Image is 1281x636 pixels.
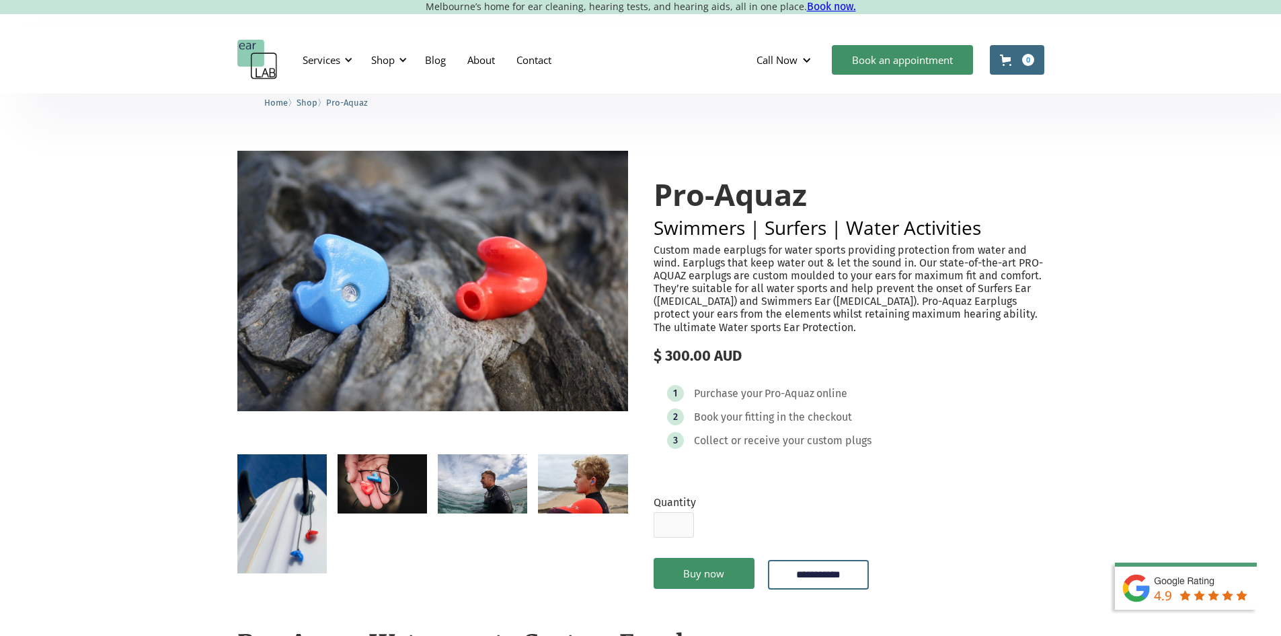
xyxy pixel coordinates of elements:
a: Home [264,96,288,108]
div: Services [303,53,340,67]
li: 〉 [264,96,297,110]
a: Buy now [654,558,754,589]
h1: Pro-Aquaz [654,178,1044,211]
a: Blog [414,40,457,79]
div: Shop [371,53,395,67]
div: online [816,387,847,400]
a: Book an appointment [832,45,973,75]
li: 〉 [297,96,326,110]
a: open lightbox [538,454,627,514]
a: Open cart [990,45,1044,75]
div: 3 [673,435,678,446]
div: Pro-Aquaz [765,387,814,400]
span: Pro-Aquaz [326,98,368,108]
h2: Swimmers | Surfers | Water Activities [654,218,1044,237]
a: Shop [297,96,317,108]
div: Collect or receive your custom plugs [694,434,871,448]
div: $ 300.00 AUD [654,347,1044,365]
div: Purchase your [694,387,763,400]
a: Pro-Aquaz [326,96,368,108]
p: Custom made earplugs for water sports providing protection from water and wind. Earplugs that kee... [654,244,1044,334]
div: Call Now [746,40,825,80]
span: Shop [297,98,317,108]
label: Quantity [654,496,696,509]
div: 1 [673,388,677,398]
a: About [457,40,506,79]
a: open lightbox [237,454,327,573]
div: 0 [1022,54,1034,66]
div: Call Now [756,53,798,67]
div: 2 [673,412,678,422]
a: open lightbox [438,454,527,514]
div: Shop [363,40,411,80]
a: Contact [506,40,562,79]
img: Pro-Aquaz [237,151,628,411]
a: open lightbox [338,454,427,514]
a: open lightbox [237,151,628,411]
div: Services [295,40,356,80]
a: home [237,40,278,80]
div: Book your fitting in the checkout [694,411,852,424]
span: Home [264,98,288,108]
